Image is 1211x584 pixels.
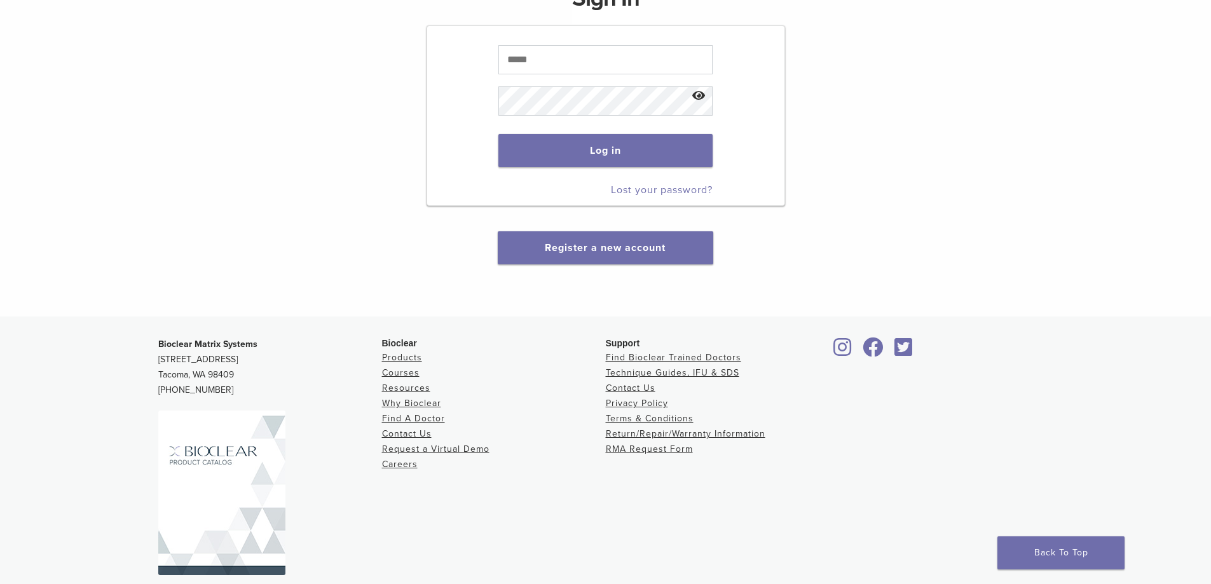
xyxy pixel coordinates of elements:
a: Courses [382,367,420,378]
a: Bioclear [859,345,888,358]
a: Return/Repair/Warranty Information [606,428,765,439]
a: Request a Virtual Demo [382,444,489,454]
button: Register a new account [498,231,713,264]
span: Bioclear [382,338,417,348]
a: Contact Us [606,383,655,393]
a: Why Bioclear [382,398,441,409]
a: Privacy Policy [606,398,668,409]
span: Support [606,338,640,348]
img: Bioclear [158,411,285,575]
a: Bioclear [891,345,917,358]
a: Lost your password? [611,184,713,196]
a: Resources [382,383,430,393]
a: Find A Doctor [382,413,445,424]
a: RMA Request Form [606,444,693,454]
button: Show password [685,80,713,112]
a: Bioclear [830,345,856,358]
a: Careers [382,459,418,470]
p: [STREET_ADDRESS] Tacoma, WA 98409 [PHONE_NUMBER] [158,337,382,398]
strong: Bioclear Matrix Systems [158,339,257,350]
a: Back To Top [997,536,1125,569]
a: Find Bioclear Trained Doctors [606,352,741,363]
a: Register a new account [545,241,666,254]
a: Terms & Conditions [606,413,694,424]
a: Contact Us [382,428,432,439]
a: Products [382,352,422,363]
a: Technique Guides, IFU & SDS [606,367,739,378]
button: Log in [498,134,713,167]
